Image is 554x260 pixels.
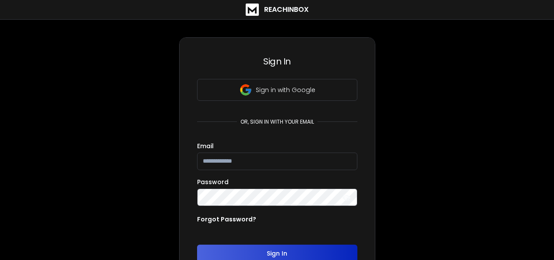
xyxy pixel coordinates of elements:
[197,179,229,185] label: Password
[237,118,318,125] p: or, sign in with your email
[246,4,259,16] img: logo
[264,4,309,15] h1: ReachInbox
[197,215,256,224] p: Forgot Password?
[197,79,357,101] button: Sign in with Google
[256,85,315,94] p: Sign in with Google
[197,55,357,68] h3: Sign In
[197,143,214,149] label: Email
[246,4,309,16] a: ReachInbox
